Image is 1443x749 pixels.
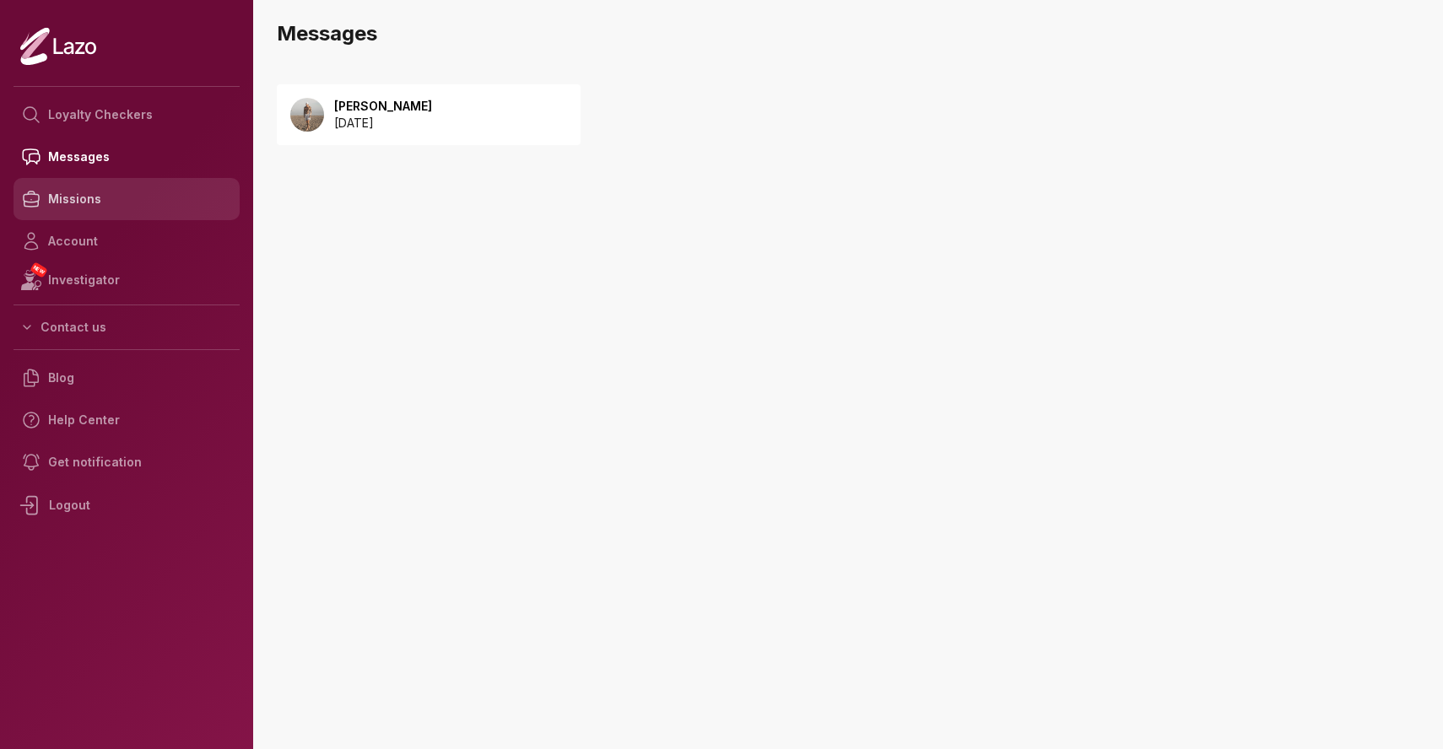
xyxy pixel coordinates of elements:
[14,357,240,399] a: Blog
[14,94,240,136] a: Loyalty Checkers
[30,261,48,278] span: NEW
[14,136,240,178] a: Messages
[14,220,240,262] a: Account
[14,441,240,483] a: Get notification
[290,98,324,132] img: b10d8b60-ea59-46b8-b99e-30469003c990
[14,483,240,527] div: Logout
[14,312,240,342] button: Contact us
[334,98,432,115] p: [PERSON_NAME]
[334,115,432,132] p: [DATE]
[277,20,1429,47] h3: Messages
[14,178,240,220] a: Missions
[14,262,240,298] a: NEWInvestigator
[14,399,240,441] a: Help Center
